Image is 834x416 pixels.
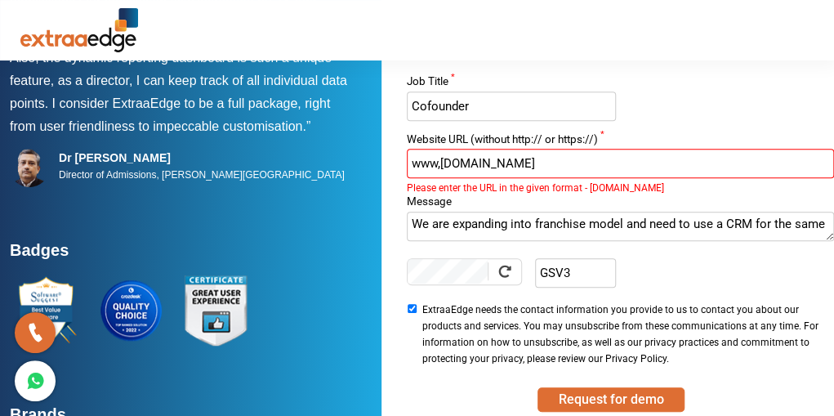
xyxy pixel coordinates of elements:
[407,149,834,178] input: Enter Website URL
[10,96,330,133] span: I consider ExtraaEdge to be a full package, right from user friendliness to impeccable customisat...
[59,165,345,185] p: Director of Admissions, [PERSON_NAME][GEOGRAPHIC_DATA]
[407,180,834,185] label: Please enter the URL in the given format - [DOMAIN_NAME]
[407,92,616,121] input: Enter Job Title
[407,134,834,150] label: Website URL (without http:// or https://)
[422,302,829,367] span: ExtraaEdge needs the contact information you provide to us to contact you about our products and ...
[10,51,347,110] span: Also, the dynamic reporting dashboard is such a unique feature, as a director, I can keep track o...
[407,212,834,241] textarea: Message
[407,196,834,212] label: Message
[407,304,417,313] input: ExtraaEdge needs the contact information you provide to us to contact you about our products and ...
[537,387,685,412] button: SUBMIT
[535,258,616,288] input: Enter Text
[59,150,345,165] h5: Dr [PERSON_NAME]
[10,240,358,270] h4: Badges
[407,76,616,92] label: Job Title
